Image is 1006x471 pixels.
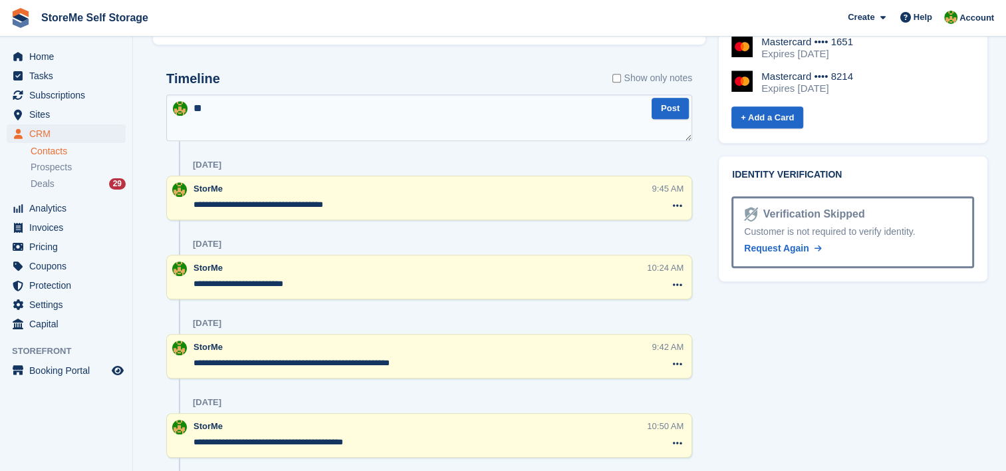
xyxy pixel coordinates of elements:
span: Pricing [29,237,109,256]
span: Account [959,11,994,25]
span: Subscriptions [29,86,109,104]
a: menu [7,295,126,314]
div: Mastercard •••• 1651 [761,36,853,48]
span: Tasks [29,67,109,85]
span: StorMe [193,421,223,431]
a: StoreMe Self Storage [36,7,154,29]
img: Identity Verification Ready [744,207,757,222]
a: menu [7,199,126,218]
a: Preview store [110,363,126,379]
img: StorMe [172,420,187,434]
span: Analytics [29,199,109,218]
span: Request Again [744,243,809,253]
a: Deals 29 [31,177,126,191]
img: StorMe [173,101,188,116]
img: StorMe [172,341,187,355]
span: Invoices [29,218,109,237]
a: menu [7,237,126,256]
a: menu [7,276,126,295]
img: StorMe [172,182,187,197]
span: StorMe [193,342,223,352]
span: CRM [29,124,109,143]
div: [DATE] [193,397,221,408]
div: 9:45 AM [652,182,684,195]
a: menu [7,105,126,124]
button: Post [652,98,689,120]
h2: Timeline [166,71,220,86]
img: Mastercard Logo [731,36,753,57]
div: Expires [DATE] [761,48,853,60]
a: menu [7,124,126,143]
div: 9:42 AM [652,341,684,353]
div: Expires [DATE] [761,82,853,94]
span: Deals [31,178,55,190]
span: Settings [29,295,109,314]
a: + Add a Card [731,106,803,128]
div: 10:24 AM [647,261,684,274]
div: Customer is not required to verify identity. [744,225,961,239]
span: StorMe [193,263,223,273]
h2: Identity verification [732,170,974,180]
span: Capital [29,315,109,333]
a: menu [7,315,126,333]
div: 29 [109,178,126,190]
a: Request Again [744,241,821,255]
span: Storefront [12,345,132,358]
a: menu [7,361,126,380]
a: menu [7,86,126,104]
div: Mastercard •••• 8214 [761,71,853,82]
a: Prospects [31,160,126,174]
img: StorMe [944,11,957,24]
span: Create [848,11,874,24]
div: 10:50 AM [647,420,684,432]
span: Prospects [31,161,72,174]
div: [DATE] [193,160,221,170]
span: Protection [29,276,109,295]
div: [DATE] [193,318,221,329]
a: Contacts [31,145,126,158]
img: Mastercard Logo [731,71,753,92]
a: menu [7,257,126,275]
label: Show only notes [612,71,692,85]
input: Show only notes [612,71,621,85]
a: menu [7,47,126,66]
span: Help [914,11,932,24]
span: Booking Portal [29,361,109,380]
span: Home [29,47,109,66]
a: menu [7,218,126,237]
span: Coupons [29,257,109,275]
span: Sites [29,105,109,124]
div: Verification Skipped [758,206,865,222]
span: StorMe [193,184,223,194]
img: stora-icon-8386f47178a22dfd0bd8f6a31ec36ba5ce8667c1dd55bd0f319d3a0aa187defe.svg [11,8,31,28]
img: StorMe [172,261,187,276]
div: [DATE] [193,239,221,249]
a: menu [7,67,126,85]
